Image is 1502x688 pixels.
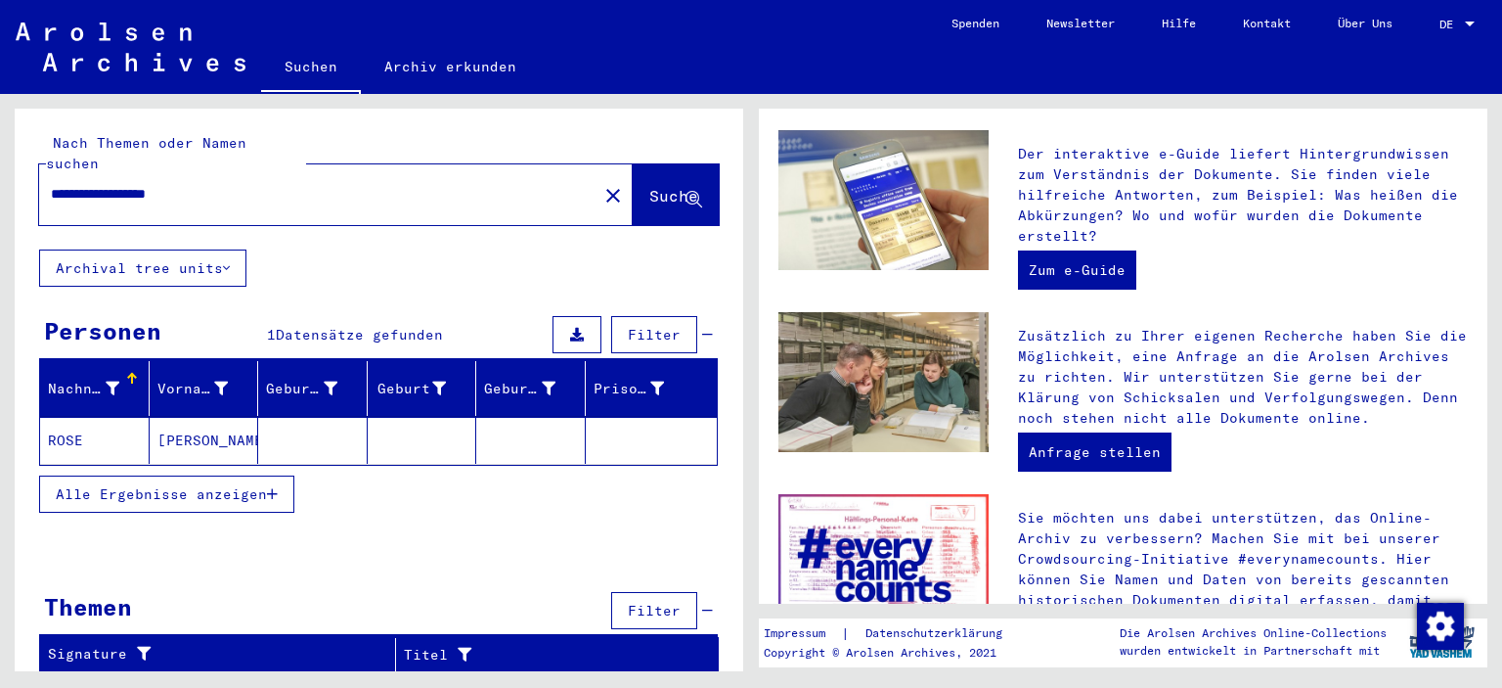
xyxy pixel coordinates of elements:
div: Titel [404,639,694,670]
a: Suchen [261,43,361,94]
a: Archiv erkunden [361,43,540,90]
p: Copyright © Arolsen Archives, 2021 [764,644,1026,662]
span: Suche [649,186,698,206]
div: Vorname [157,379,229,399]
p: Zusätzlich zu Ihrer eigenen Recherche haben Sie die Möglichkeit, eine Anfrage an die Arolsen Arch... [1018,326,1468,429]
img: Arolsen_neg.svg [16,23,245,71]
div: Prisoner # [594,373,694,404]
button: Archival tree units [39,250,246,287]
p: Die Arolsen Archives Online-Collections [1120,624,1387,642]
mat-icon: close [601,184,625,207]
mat-cell: [PERSON_NAME] [150,417,259,464]
div: Zustimmung ändern [1416,602,1463,649]
a: Zum e-Guide [1018,251,1136,290]
mat-header-cell: Geburt‏ [368,361,477,416]
mat-header-cell: Vorname [150,361,259,416]
div: Themen [44,589,132,624]
p: Der interaktive e-Guide liefert Hintergrundwissen zum Verständnis der Dokumente. Sie finden viele... [1018,144,1468,247]
mat-header-cell: Geburtsdatum [476,361,586,416]
span: Datensätze gefunden [276,326,443,344]
img: inquiries.jpg [778,312,989,453]
button: Clear [594,175,633,214]
span: Filter [628,602,681,619]
mat-label: Nach Themen oder Namen suchen [46,134,246,172]
button: Suche [633,164,719,225]
p: wurden entwickelt in Partnerschaft mit [1120,642,1387,660]
img: enc.jpg [778,494,989,644]
p: Sie möchten uns dabei unterstützen, das Online-Archiv zu verbessern? Machen Sie mit bei unserer C... [1018,508,1468,652]
div: Geburtsname [266,379,337,399]
button: Filter [611,316,697,353]
div: Prisoner # [594,379,665,399]
div: Geburt‏ [375,373,476,404]
mat-header-cell: Nachname [40,361,150,416]
img: Zustimmung ändern [1417,603,1464,650]
a: Datenschutzerklärung [850,623,1026,644]
button: Filter [611,592,697,629]
div: Titel [404,645,670,665]
span: DE [1439,18,1461,31]
img: eguide.jpg [778,130,989,271]
mat-header-cell: Geburtsname [258,361,368,416]
div: Personen [44,313,161,348]
div: Geburtsdatum [484,379,555,399]
span: Filter [628,326,681,344]
div: Geburt‏ [375,379,447,399]
span: 1 [267,326,276,344]
button: Alle Ergebnisse anzeigen [39,476,294,513]
a: Impressum [764,623,841,644]
a: Anfrage stellen [1018,433,1171,472]
div: Geburtsdatum [484,373,585,404]
mat-header-cell: Prisoner # [586,361,718,416]
span: Alle Ergebnisse anzeigen [56,485,267,503]
div: Geburtsname [266,373,367,404]
div: Nachname [48,373,149,404]
img: yv_logo.png [1405,618,1479,666]
div: | [764,623,1026,644]
div: Signature [48,639,395,670]
div: Signature [48,644,371,665]
div: Vorname [157,373,258,404]
mat-cell: ROSE [40,417,150,464]
div: Nachname [48,379,119,399]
